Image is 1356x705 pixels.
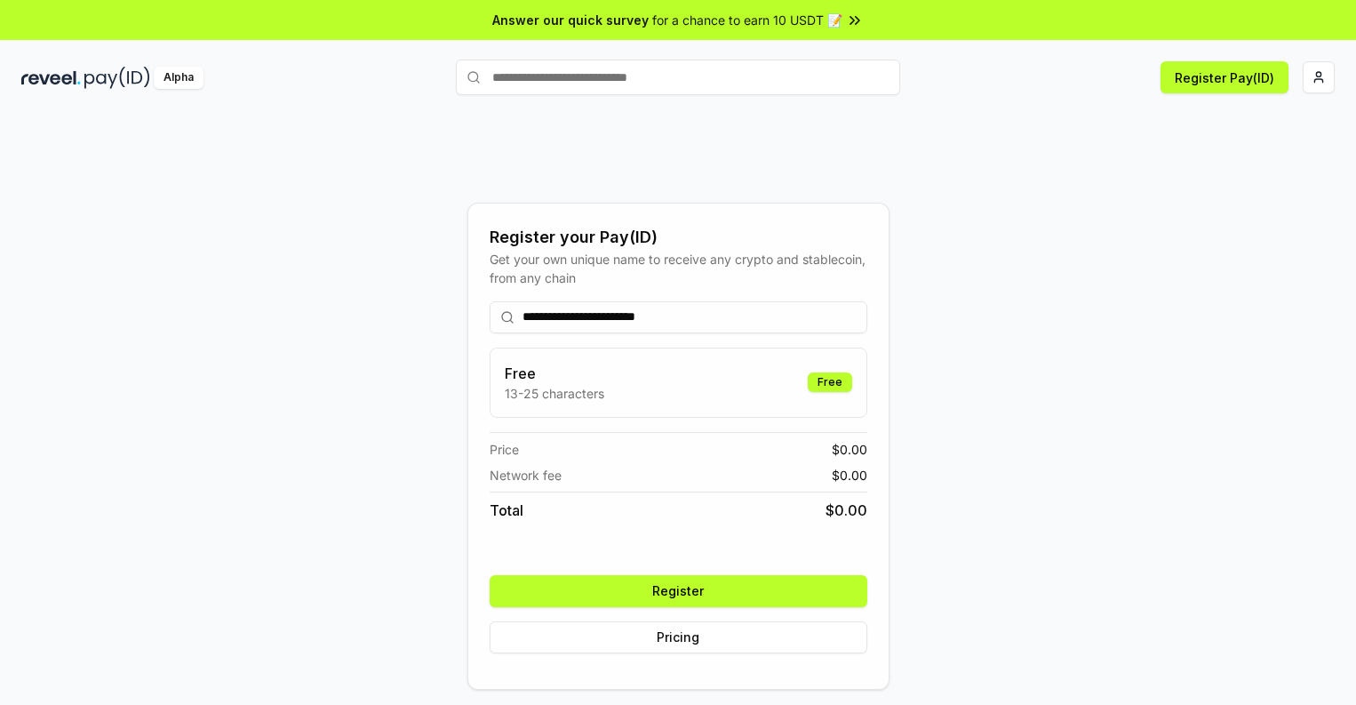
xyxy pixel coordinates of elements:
[154,67,203,89] div: Alpha
[652,11,842,29] span: for a chance to earn 10 USDT 📝
[832,466,867,485] span: $ 0.00
[505,384,604,403] p: 13-25 characters
[490,250,867,287] div: Get your own unique name to receive any crypto and stablecoin, from any chain
[490,440,519,459] span: Price
[505,363,604,384] h3: Free
[84,67,150,89] img: pay_id
[1161,61,1288,93] button: Register Pay(ID)
[490,621,867,653] button: Pricing
[490,575,867,607] button: Register
[808,373,852,392] div: Free
[826,500,867,521] span: $ 0.00
[490,225,867,250] div: Register your Pay(ID)
[21,67,81,89] img: reveel_dark
[490,500,523,521] span: Total
[492,11,649,29] span: Answer our quick survey
[490,466,562,485] span: Network fee
[832,440,867,459] span: $ 0.00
